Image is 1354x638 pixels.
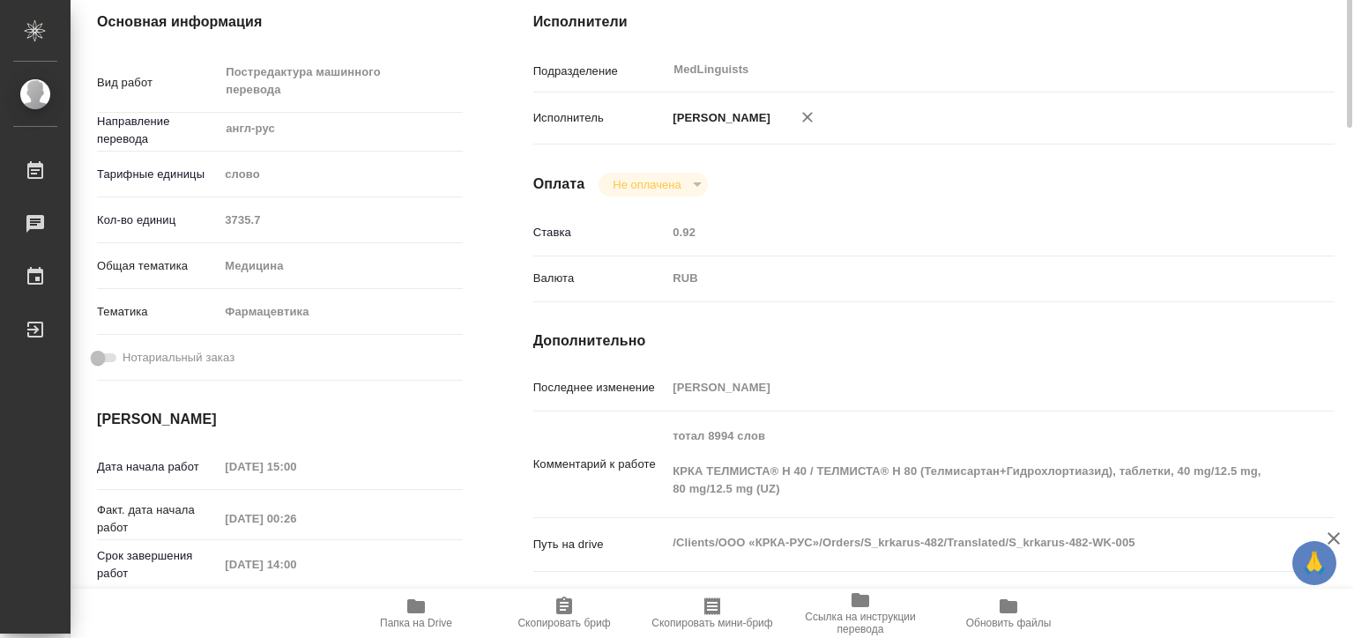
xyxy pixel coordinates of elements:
span: Обновить файлы [966,617,1052,629]
span: Нотариальный заказ [123,349,234,367]
p: Комментарий к работе [533,456,667,473]
span: Скопировать бриф [517,617,610,629]
p: Направление перевода [97,113,219,148]
p: Факт. дата начала работ [97,501,219,537]
input: Пустое поле [219,552,373,577]
p: Тематика [97,303,219,321]
p: Кол-во единиц [97,211,219,229]
textarea: /Clients/ООО «КРКА-РУС»/Orders/S_krkarus-482/Translated/S_krkarus-482-WK-005 [666,528,1268,558]
span: 🙏 [1299,545,1329,582]
p: Путь на drive [533,536,667,553]
h4: Оплата [533,174,585,195]
h4: [PERSON_NAME] [97,409,463,430]
div: RUB [666,263,1268,293]
button: Не оплачена [607,177,686,192]
div: Не оплачена [599,173,707,197]
textarea: тотал 8994 слов КРКА ТЕЛМИСТА® Н 40 / ТЕЛМИСТА® Н 80 (Телмисартан+Гидрохлортиазид), таблетки, 40 ... [666,421,1268,504]
h4: Основная информация [97,11,463,33]
h4: Дополнительно [533,330,1335,352]
p: Дата начала работ [97,458,219,476]
h4: Исполнители [533,11,1335,33]
input: Пустое поле [219,506,373,531]
div: слово [219,159,462,189]
button: 🙏 [1292,541,1336,585]
span: Ссылка на инструкции перевода [797,611,924,635]
input: Пустое поле [666,375,1268,400]
div: Фармацевтика [219,297,462,327]
p: Последнее изменение [533,379,667,397]
p: Тарифные единицы [97,166,219,183]
button: Удалить исполнителя [788,98,827,137]
p: Валюта [533,270,667,287]
p: [PERSON_NAME] [666,109,770,127]
input: Пустое поле [666,219,1268,245]
p: Подразделение [533,63,667,80]
button: Ссылка на инструкции перевода [786,589,934,638]
button: Скопировать мини-бриф [638,589,786,638]
span: Папка на Drive [380,617,452,629]
span: Скопировать мини-бриф [651,617,772,629]
p: Вид работ [97,74,219,92]
button: Обновить файлы [934,589,1082,638]
input: Пустое поле [219,207,462,233]
p: Исполнитель [533,109,667,127]
p: Общая тематика [97,257,219,275]
input: Пустое поле [219,454,373,479]
button: Скопировать бриф [490,589,638,638]
button: Папка на Drive [342,589,490,638]
p: Ставка [533,224,667,241]
p: Срок завершения работ [97,547,219,582]
div: Медицина [219,251,462,281]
